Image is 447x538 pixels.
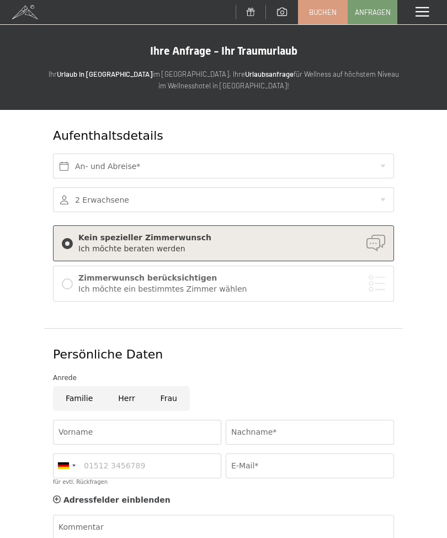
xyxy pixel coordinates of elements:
[309,7,337,17] span: Buchen
[63,495,171,504] span: Adressfelder einblenden
[78,244,385,255] div: Ich möchte beraten werden
[53,128,337,145] div: Aufenthaltsdetails
[78,233,385,244] div: Kein spezieller Zimmerwunsch
[78,273,385,284] div: Zimmerwunsch berücksichtigen
[150,44,297,57] span: Ihre Anfrage - Ihr Traumurlaub
[245,70,294,78] strong: Urlaubsanfrage
[57,70,152,78] strong: Urlaub in [GEOGRAPHIC_DATA]
[44,68,403,92] p: Ihr im [GEOGRAPHIC_DATA]. Ihre für Wellness auf höchstem Niveau im Wellnesshotel in [GEOGRAPHIC_D...
[53,453,221,478] input: 01512 3456789
[53,372,394,383] div: Anrede
[53,346,394,363] div: Persönliche Daten
[299,1,347,24] a: Buchen
[355,7,391,17] span: Anfragen
[78,284,385,295] div: Ich möchte ein bestimmtes Zimmer wählen
[53,479,108,485] label: für evtl. Rückfragen
[54,454,79,478] div: Germany (Deutschland): +49
[348,1,397,24] a: Anfragen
